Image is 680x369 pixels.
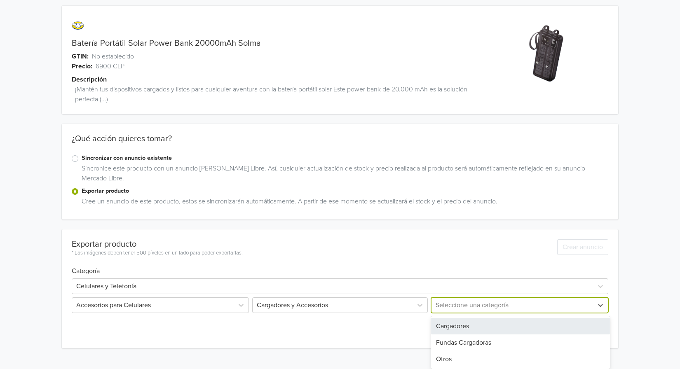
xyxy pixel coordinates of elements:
[431,351,610,367] div: Otros
[82,187,608,196] label: Exportar producto
[431,318,610,334] div: Cargadores
[72,249,243,257] div: * Las imágenes deben tener 500 píxeles en un lado para poder exportarlas.
[62,134,618,154] div: ¿Qué acción quieres tomar?
[557,239,608,255] button: Crear anuncio
[82,154,608,163] label: Sincronizar con anuncio existente
[518,22,580,84] img: product_image
[78,163,608,187] div: Sincronice este producto con un anuncio [PERSON_NAME] Libre. Así, cualquier actualización de stoc...
[72,61,92,71] span: Precio:
[75,84,489,104] span: ¡Mantén tus dispositivos cargados y listos para cualquier aventura con la batería portátil solar ...
[72,75,107,84] span: Descripción
[78,196,608,210] div: Cree un anuncio de este producto, estos se sincronizarán automáticamente. A partir de ese momento...
[96,61,124,71] span: 6900 CLP
[92,51,134,61] span: No establecido
[72,257,608,275] h6: Categoría
[72,38,261,48] a: Batería Portátil Solar Power Bank 20000mAh Solma
[72,51,89,61] span: GTIN:
[431,334,610,351] div: Fundas Cargadoras
[72,239,243,249] div: Exportar producto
